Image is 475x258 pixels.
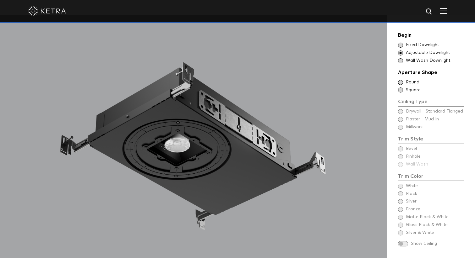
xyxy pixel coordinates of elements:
[406,50,463,56] span: Adjustable Downlight
[440,8,447,14] img: Hamburger%20Nav.svg
[406,79,463,86] span: Round
[406,87,463,93] span: Square
[398,69,464,77] div: Aperture Shape
[411,241,464,247] span: Show Ceiling
[425,8,433,16] img: search icon
[406,42,463,48] span: Fixed Downlight
[406,58,463,64] span: Wall Wash Downlight
[398,31,464,40] div: Begin
[28,6,66,16] img: ketra-logo-2019-white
